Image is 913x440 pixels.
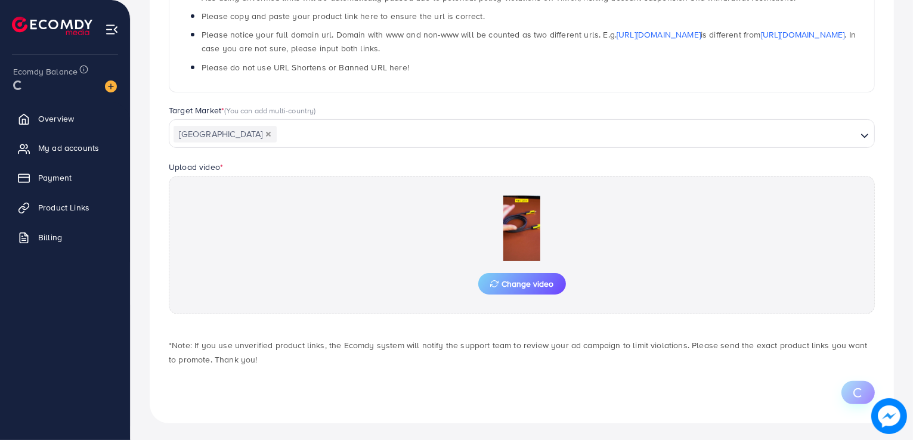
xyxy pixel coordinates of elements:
[105,80,117,92] img: image
[105,23,119,36] img: menu
[12,17,92,35] img: logo
[265,131,271,137] button: Deselect Bangladesh
[38,142,99,154] span: My ad accounts
[202,61,409,73] span: Please do not use URL Shortens or Banned URL here!
[490,280,554,288] span: Change video
[169,338,875,367] p: *Note: If you use unverified product links, the Ecomdy system will notify the support team to rev...
[224,105,315,116] span: (You can add multi-country)
[9,225,121,249] a: Billing
[38,231,62,243] span: Billing
[38,202,89,213] span: Product Links
[202,10,485,22] span: Please copy and paste your product link here to ensure the url is correct.
[9,196,121,219] a: Product Links
[9,166,121,190] a: Payment
[38,113,74,125] span: Overview
[169,161,223,173] label: Upload video
[871,398,907,434] img: image
[9,107,121,131] a: Overview
[617,29,701,41] a: [URL][DOMAIN_NAME]
[169,104,316,116] label: Target Market
[38,172,72,184] span: Payment
[462,196,581,261] img: Preview Image
[169,119,875,148] div: Search for option
[278,125,856,144] input: Search for option
[9,136,121,160] a: My ad accounts
[202,29,856,54] span: Please notice your full domain url. Domain with www and non-www will be counted as two different ...
[478,273,566,295] button: Change video
[174,126,277,142] span: [GEOGRAPHIC_DATA]
[13,66,78,78] span: Ecomdy Balance
[761,29,845,41] a: [URL][DOMAIN_NAME]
